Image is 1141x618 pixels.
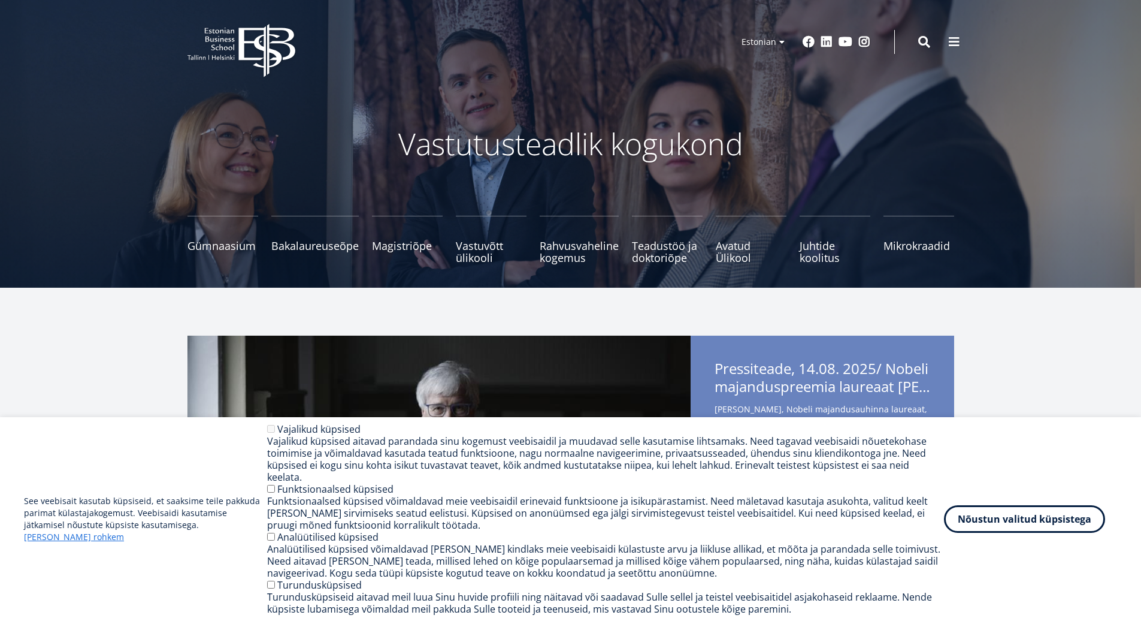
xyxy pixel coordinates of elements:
[271,216,359,264] a: Bakalaureuseõpe
[372,240,443,252] span: Magistriõpe
[267,435,944,483] div: Vajalikud küpsised aitavad parandada sinu kogemust veebisaidil ja muudavad selle kasutamise lihts...
[715,360,930,399] span: Pressiteade, 14.08. 2025/ Nobeli
[277,578,362,592] label: Turundusküpsised
[803,36,815,48] a: Facebook
[253,126,888,162] p: Vastutusteadlik kogukond
[456,216,526,264] a: Vastuvõtt ülikooli
[821,36,833,48] a: Linkedin
[540,216,619,264] a: Rahvusvaheline kogemus
[267,543,944,579] div: Analüütilised küpsised võimaldavad [PERSON_NAME] kindlaks meie veebisaidi külastuste arvu ja liik...
[24,531,124,543] a: [PERSON_NAME] rohkem
[267,591,944,615] div: Turundusküpsiseid aitavad meil luua Sinu huvide profiili ning näitavad või saadavad Sulle sellel ...
[715,378,930,396] span: majanduspreemia laureaat [PERSON_NAME] esineb EBSi suveülikoolis
[883,240,954,252] span: Mikrokraadid
[858,36,870,48] a: Instagram
[883,216,954,264] a: Mikrokraadid
[716,216,786,264] a: Avatud Ülikool
[187,240,258,252] span: Gümnaasium
[540,240,619,264] span: Rahvusvaheline kogemus
[277,530,379,544] label: Analüütilised küpsised
[187,336,691,563] img: a
[271,240,359,252] span: Bakalaureuseõpe
[632,216,703,264] a: Teadustöö ja doktoriõpe
[632,240,703,264] span: Teadustöö ja doktoriõpe
[944,505,1105,533] button: Nõustun valitud küpsistega
[716,240,786,264] span: Avatud Ülikool
[715,402,930,496] span: [PERSON_NAME], Nobeli majandusauhinna laureaat, Massachusettsi Tehnoloogiainstituudi emeriitprofe...
[800,216,870,264] a: Juhtide koolitus
[277,423,361,436] label: Vajalikud küpsised
[24,495,267,543] p: See veebisait kasutab küpsiseid, et saaksime teile pakkuda parimat külastajakogemust. Veebisaidi ...
[800,240,870,264] span: Juhtide koolitus
[187,216,258,264] a: Gümnaasium
[277,483,394,496] label: Funktsionaalsed küpsised
[839,36,852,48] a: Youtube
[267,495,944,531] div: Funktsionaalsed küpsised võimaldavad meie veebisaidil erinevaid funktsioone ja isikupärastamist. ...
[456,240,526,264] span: Vastuvõtt ülikooli
[372,216,443,264] a: Magistriõpe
